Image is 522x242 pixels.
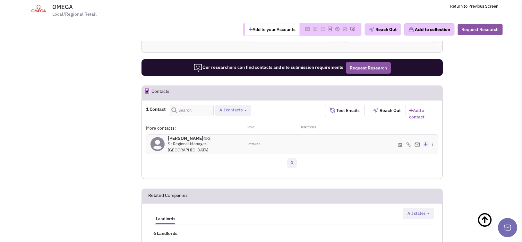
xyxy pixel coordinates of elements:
[368,105,406,116] button: Reach Out
[292,125,341,131] div: Territories
[150,230,177,236] span: 6 Landlords
[203,137,208,140] img: icon-UserInteraction.png
[151,86,169,100] h2: Contacts
[287,158,297,168] a: 1
[325,105,365,116] button: Test Emails
[243,125,292,131] div: Role
[369,27,374,32] img: plane.png
[170,105,214,116] input: Search
[335,27,340,32] img: Please add to your accounts
[218,107,249,114] button: All contacts
[409,107,438,120] a: Add a contact
[193,63,202,72] img: icon-researcher-20.png
[52,11,97,18] span: Local/Regional Retail
[407,211,425,216] span: All states
[350,27,355,32] img: Please add to your accounts
[404,23,454,36] button: Add to collection
[247,142,260,147] span: Retailer
[193,64,343,70] span: Our researchers can find contacts and site submission requirements
[153,210,178,223] a: Landlords
[168,135,239,141] h4: [PERSON_NAME]
[458,24,502,35] button: Request Research
[203,131,210,141] span: 2
[342,27,347,32] img: Please add to your accounts
[148,189,188,203] h2: Related Companies
[312,27,318,32] img: Please add to your accounts
[146,125,244,131] div: More contacts:
[364,23,401,36] button: Reach Out
[450,4,498,9] a: Return to Previous Screen
[408,27,414,33] img: icon-collection-lavender.png
[52,3,73,11] span: OMEGA
[146,106,166,112] h4: 1 Contact
[335,108,360,113] span: Test Emails
[156,216,175,222] h5: Landlords
[168,141,208,153] span: Sr Regional Manager- [GEOGRAPHIC_DATA]
[320,27,325,32] img: Please add to your accounts
[373,108,378,113] img: plane.png
[346,62,391,74] button: Request Research
[406,142,411,147] img: icon-phone.png
[245,23,299,36] button: Add to your Accounts
[406,210,432,217] button: All states
[219,107,243,113] span: All contacts
[415,142,420,147] img: Email%20Icon.png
